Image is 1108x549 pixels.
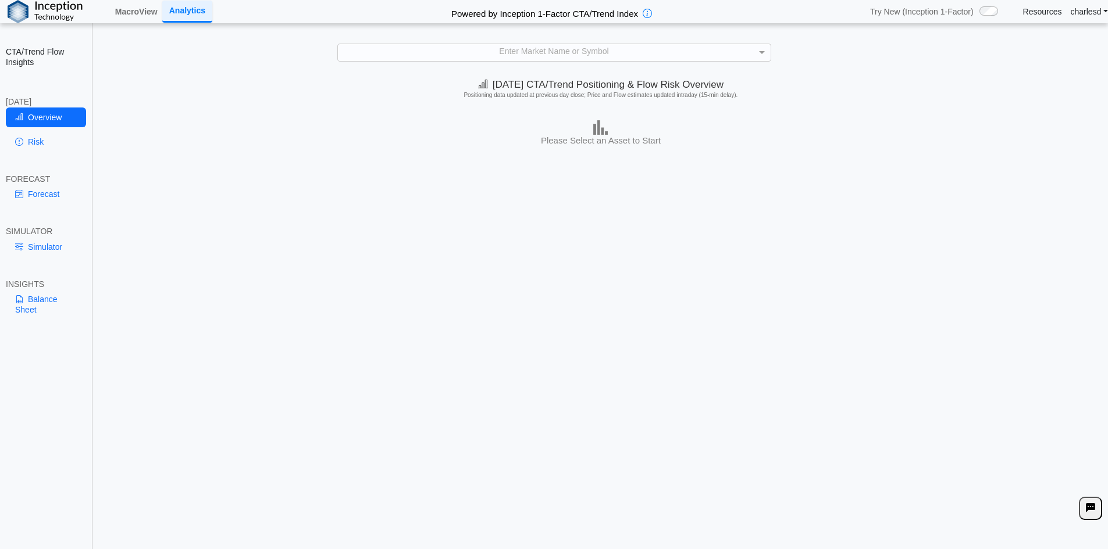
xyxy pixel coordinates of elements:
[98,92,1103,99] h5: Positioning data updated at previous day close; Price and Flow estimates updated intraday (15-min...
[478,79,724,90] span: [DATE] CTA/Trend Positioning & Flow Risk Overview
[338,44,771,60] div: Enter Market Name or Symbol
[6,184,86,204] a: Forecast
[870,6,974,17] span: Try New (Inception 1-Factor)
[97,135,1105,146] h3: Please Select an Asset to Start
[162,1,212,22] a: Analytics
[1071,6,1108,17] a: charlesd
[1023,6,1062,17] a: Resources
[593,120,608,135] img: bar-chart.png
[6,96,86,107] div: [DATE]
[6,46,86,67] h2: CTA/Trend Flow Insights
[6,226,86,236] div: SIMULATOR
[6,289,86,320] a: Balance Sheet
[6,107,86,127] a: Overview
[6,132,86,152] a: Risk
[6,279,86,289] div: INSIGHTS
[111,2,162,21] a: MacroView
[6,174,86,184] div: FORECAST
[447,3,643,20] h2: Powered by Inception 1-Factor CTA/Trend Index
[6,237,86,257] a: Simulator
